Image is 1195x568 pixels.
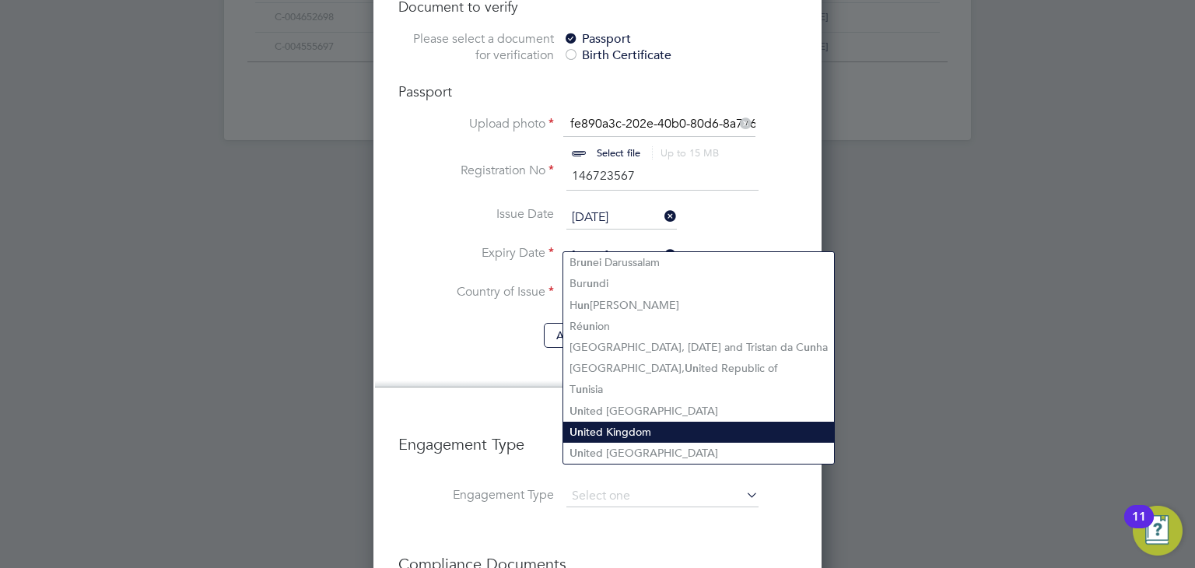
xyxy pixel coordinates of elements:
label: Upload photo [398,116,554,132]
li: [GEOGRAPHIC_DATA], ited Republic of [563,358,834,379]
input: Select one [566,206,677,230]
li: Ré ion [563,316,834,337]
b: un [577,299,590,312]
b: un [804,341,816,354]
label: Engagement Type [398,487,554,503]
h4: Passport [398,82,797,100]
b: Un [569,426,583,439]
label: Country of Issue [398,284,554,300]
label: Please select a document for verification [398,31,554,64]
button: Open Resource Center, 11 new notifications [1133,506,1183,556]
label: Issue Date [398,206,554,223]
h3: Engagement Type [398,419,797,454]
b: un [580,256,593,269]
input: Select one [566,486,759,507]
b: un [576,383,588,396]
div: Passport [563,31,797,47]
li: [GEOGRAPHIC_DATA], [DATE] and Tristan da C ha [563,337,834,358]
li: H [PERSON_NAME] [563,295,834,316]
label: Registration No [398,163,554,179]
b: un [587,277,599,290]
b: Un [569,447,583,460]
div: 11 [1132,517,1146,537]
b: Un [569,405,583,418]
button: Add document [544,323,644,348]
li: T isia [563,379,834,400]
input: Select one [566,245,677,268]
li: ited [GEOGRAPHIC_DATA] [563,401,834,422]
b: un [583,320,595,333]
label: Expiry Date [398,245,554,261]
li: Br ei Darussalam [563,252,834,273]
li: ited Kingdom [563,422,834,443]
b: Un [685,362,699,375]
li: ited [GEOGRAPHIC_DATA] [563,443,834,464]
div: Birth Certificate [563,47,797,64]
li: Bur di [563,273,834,294]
